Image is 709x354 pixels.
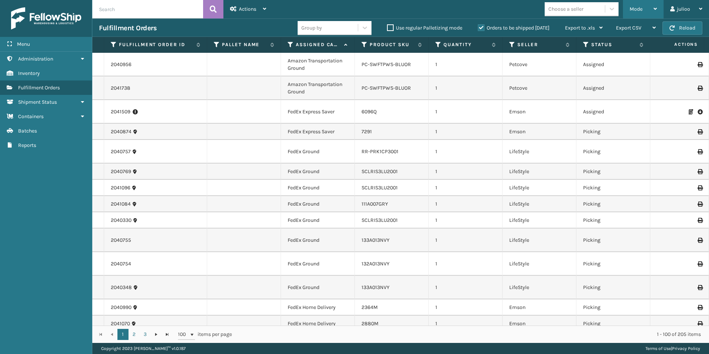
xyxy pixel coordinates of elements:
[239,6,256,12] span: Actions
[503,228,576,252] td: LifeStyle
[362,148,398,155] a: RR-PRK1CP3001
[565,25,595,31] span: Export to .xls
[429,53,503,76] td: 1
[576,212,650,228] td: Picking
[362,128,372,135] a: 7291
[698,305,702,310] i: Print Label
[429,228,503,252] td: 1
[281,180,355,196] td: FedEx Ground
[111,284,132,291] a: 2040348
[443,41,488,48] label: Quantity
[281,140,355,164] td: FedEx Ground
[111,85,130,92] a: 2041738
[698,149,702,154] i: Print Label
[111,148,131,155] a: 2040757
[478,25,549,31] label: Orders to be shipped [DATE]
[576,299,650,316] td: Picking
[151,329,162,340] a: Go to the next page
[698,202,702,207] i: Print Label
[698,285,702,290] i: Print Label
[698,108,702,116] i: Pull Label
[281,164,355,180] td: FedEx Ground
[18,128,37,134] span: Batches
[689,109,693,114] i: Print Packing Slip
[576,252,650,276] td: Picking
[281,252,355,276] td: FedEx Ground
[651,38,702,51] span: Actions
[101,343,186,354] p: Copyright 2023 [PERSON_NAME]™ v 1.0.187
[99,24,157,32] h3: Fulfillment Orders
[429,299,503,316] td: 1
[111,320,130,327] a: 2041070
[362,304,378,310] a: 2364M
[362,185,398,191] a: SCLRIS3LU2001
[140,329,151,340] a: 3
[429,100,503,124] td: 1
[281,316,355,332] td: FedEx Home Delivery
[698,185,702,190] i: Print Label
[429,76,503,100] td: 1
[576,164,650,180] td: Picking
[362,217,398,223] a: SCLRIS3LU2001
[503,100,576,124] td: Emson
[503,164,576,180] td: LifeStyle
[387,25,462,31] label: Use regular Palletizing mode
[503,276,576,299] td: LifeStyle
[576,140,650,164] td: Picking
[281,100,355,124] td: FedEx Express Saver
[698,129,702,134] i: Print Label
[119,41,193,48] label: Fulfillment Order Id
[281,76,355,100] td: Amazon Transportation Ground
[178,331,189,338] span: 100
[153,331,159,337] span: Go to the next page
[503,76,576,100] td: Petcove
[111,304,131,311] a: 2040990
[164,331,170,337] span: Go to the last page
[503,196,576,212] td: LifeStyle
[429,124,503,140] td: 1
[698,321,702,326] i: Print Label
[18,85,60,91] span: Fulfillment Orders
[18,56,53,62] span: Administration
[698,86,702,91] i: Print Label
[698,62,702,67] i: Print Label
[698,238,702,243] i: Print Label
[503,140,576,164] td: LifeStyle
[429,316,503,332] td: 1
[111,61,131,68] a: 2040956
[576,228,650,252] td: Picking
[429,140,503,164] td: 1
[517,41,562,48] label: Seller
[362,168,398,175] a: SCLRIS3LU2001
[576,276,650,299] td: Picking
[503,180,576,196] td: LifeStyle
[429,252,503,276] td: 1
[429,164,503,180] td: 1
[18,70,40,76] span: Inventory
[281,212,355,228] td: FedEx Ground
[18,142,36,148] span: Reports
[576,124,650,140] td: Picking
[698,261,702,267] i: Print Label
[362,109,377,115] a: 6096Q
[18,99,57,105] span: Shipment Status
[429,212,503,228] td: 1
[429,180,503,196] td: 1
[576,180,650,196] td: Picking
[362,61,411,68] a: PC-SWFTPWS-BLUOR
[111,168,131,175] a: 2040769
[662,21,702,35] button: Reload
[503,299,576,316] td: Emson
[111,260,131,268] a: 2040754
[503,124,576,140] td: Emson
[576,100,650,124] td: Assigned
[281,228,355,252] td: FedEx Ground
[296,41,340,48] label: Assigned Carrier Service
[503,53,576,76] td: Petcove
[281,53,355,76] td: Amazon Transportation Ground
[242,331,701,338] div: 1 - 100 of 205 items
[111,108,130,116] a: 2041509
[503,316,576,332] td: Emson
[281,299,355,316] td: FedEx Home Delivery
[129,329,140,340] a: 2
